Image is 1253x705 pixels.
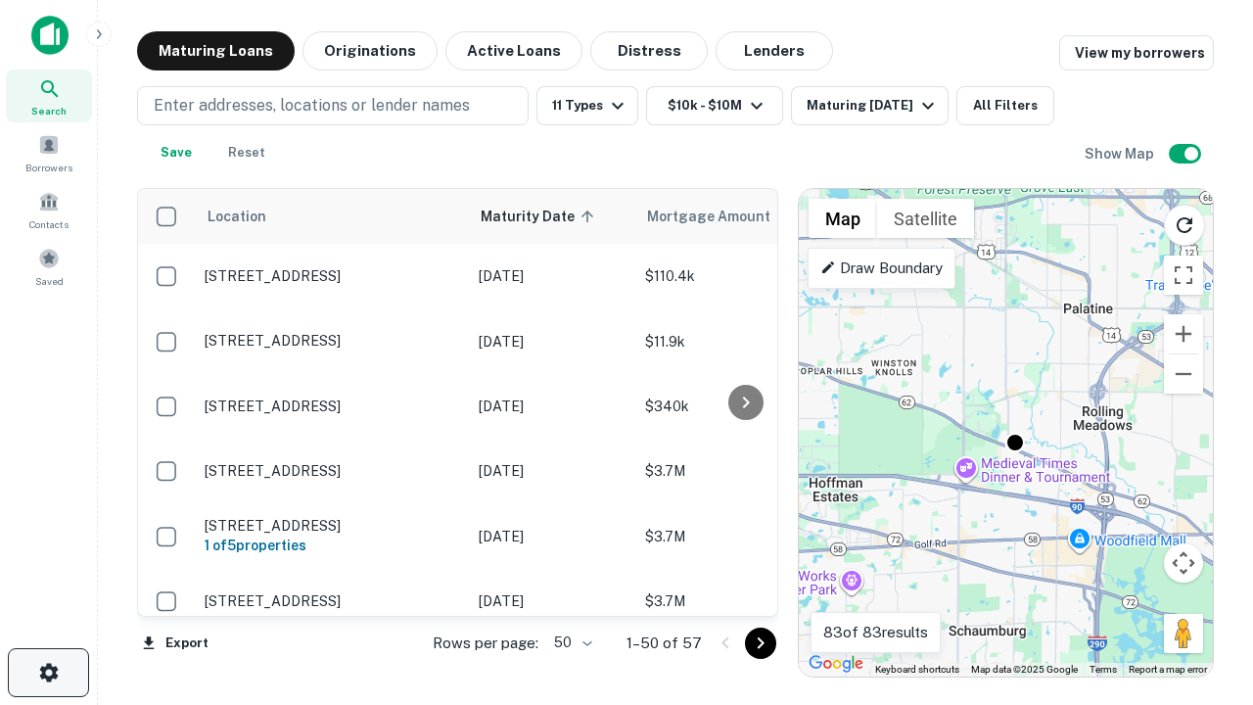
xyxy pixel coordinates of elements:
[479,396,626,417] p: [DATE]
[645,590,841,612] p: $3.7M
[445,31,582,70] button: Active Loans
[820,257,943,280] p: Draw Boundary
[137,629,213,658] button: Export
[1164,314,1203,353] button: Zoom in
[205,535,459,556] h6: 1 of 5 properties
[302,31,438,70] button: Originations
[804,651,868,677] a: Open this area in Google Maps (opens a new window)
[479,526,626,547] p: [DATE]
[215,133,278,172] button: Reset
[1059,35,1214,70] a: View my borrowers
[31,16,69,55] img: capitalize-icon.png
[590,31,708,70] button: Distress
[626,632,702,655] p: 1–50 of 57
[1155,486,1253,580] iframe: Chat Widget
[479,460,626,482] p: [DATE]
[145,133,208,172] button: Save your search to get updates of matches that match your search criteria.
[1164,205,1205,246] button: Reload search area
[745,628,776,659] button: Go to next page
[469,189,635,244] th: Maturity Date
[205,332,459,350] p: [STREET_ADDRESS]
[645,460,841,482] p: $3.7M
[645,265,841,287] p: $110.4k
[479,265,626,287] p: [DATE]
[479,331,626,352] p: [DATE]
[809,199,877,238] button: Show street map
[716,31,833,70] button: Lenders
[31,103,67,118] span: Search
[6,183,92,236] a: Contacts
[481,205,600,228] span: Maturity Date
[956,86,1054,125] button: All Filters
[6,240,92,293] a: Saved
[205,592,459,610] p: [STREET_ADDRESS]
[433,632,538,655] p: Rows per page:
[137,86,529,125] button: Enter addresses, locations or lender names
[1085,143,1157,164] h6: Show Map
[205,267,459,285] p: [STREET_ADDRESS]
[1164,354,1203,394] button: Zoom out
[971,664,1078,675] span: Map data ©2025 Google
[536,86,638,125] button: 11 Types
[35,273,64,289] span: Saved
[479,590,626,612] p: [DATE]
[646,86,783,125] button: $10k - $10M
[6,70,92,122] a: Search
[1129,664,1207,675] a: Report a map error
[546,629,595,657] div: 50
[154,94,470,117] p: Enter addresses, locations or lender names
[1164,614,1203,653] button: Drag Pegman onto the map to open Street View
[645,331,841,352] p: $11.9k
[799,189,1213,677] div: 0 0
[1090,664,1117,675] a: Terms (opens in new tab)
[25,160,72,175] span: Borrowers
[635,189,851,244] th: Mortgage Amount
[207,205,266,228] span: Location
[647,205,796,228] span: Mortgage Amount
[823,621,928,644] p: 83 of 83 results
[877,199,974,238] button: Show satellite imagery
[791,86,949,125] button: Maturing [DATE]
[1164,256,1203,295] button: Toggle fullscreen view
[645,396,841,417] p: $340k
[807,94,940,117] div: Maturing [DATE]
[6,126,92,179] a: Borrowers
[205,517,459,535] p: [STREET_ADDRESS]
[875,663,959,677] button: Keyboard shortcuts
[205,398,459,415] p: [STREET_ADDRESS]
[137,31,295,70] button: Maturing Loans
[205,462,459,480] p: [STREET_ADDRESS]
[645,526,841,547] p: $3.7M
[195,189,469,244] th: Location
[804,651,868,677] img: Google
[29,216,69,232] span: Contacts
